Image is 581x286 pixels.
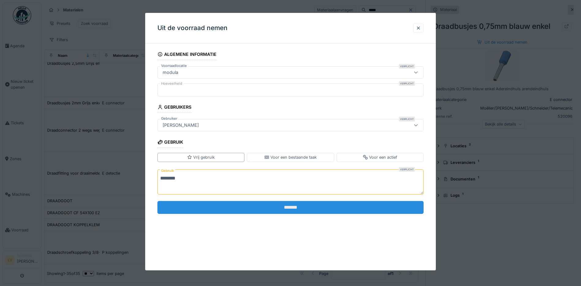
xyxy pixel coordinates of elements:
[160,81,183,86] label: Hoeveelheid
[160,63,188,68] label: Voorraadlocatie
[264,154,317,160] div: Voor een bestaande taak
[160,69,181,76] div: modula
[363,154,397,160] div: Voor een actief
[157,137,183,148] div: Gebruik
[187,154,215,160] div: Vrij gebruik
[399,117,415,122] div: Verplicht
[160,116,179,121] label: Gebruiker
[157,50,217,60] div: Algemene informatie
[399,81,415,86] div: Verplicht
[157,102,191,113] div: Gebruikers
[160,167,175,174] label: Gebruik
[160,122,201,129] div: [PERSON_NAME]
[399,64,415,69] div: Verplicht
[157,24,228,32] h3: Uit de voorraad nemen
[399,167,415,172] div: Verplicht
